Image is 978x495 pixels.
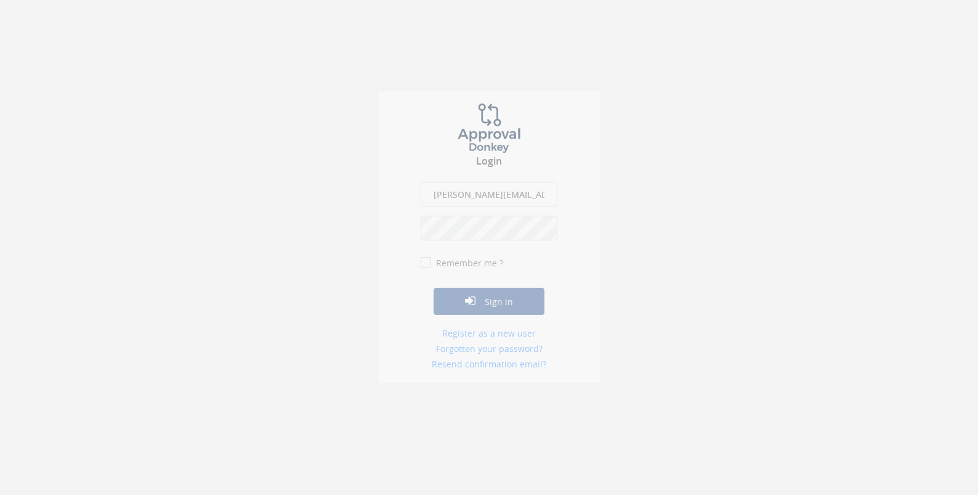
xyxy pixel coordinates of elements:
a: Forgotten your password? [421,350,557,362]
a: Register as a new user [421,334,557,346]
button: Sign in [434,295,544,322]
img: logo.png [443,110,535,160]
a: Resend confirmation email? [421,365,557,377]
input: Enter your Email [421,189,557,213]
label: Remember me ? [433,264,503,276]
h3: Login [378,163,600,174]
